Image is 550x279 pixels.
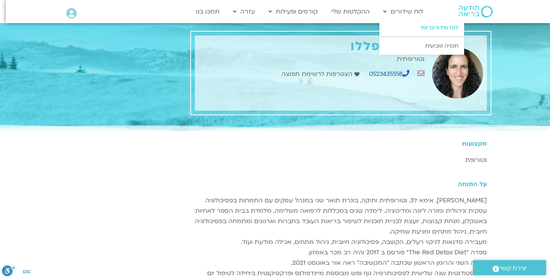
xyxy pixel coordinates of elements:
[459,6,493,17] img: תודעה בריאה
[265,4,322,19] a: קורסים ופעילות
[195,181,487,188] h5: על המנחה
[369,70,409,78] a: 0523435558
[327,4,374,19] a: ההקלטות שלי
[199,55,424,62] h2: נטורופתית
[379,4,427,19] a: לוח שידורים
[282,69,354,79] span: הצטרפות לרשימת תפוצה
[379,19,464,37] a: לוח שידורים יומי
[499,263,527,274] span: יצירת קשר
[195,155,487,165] div: נטורופת
[192,4,223,19] a: תמכו בנו
[195,140,487,147] h5: מקצועות
[379,37,464,55] a: תכניה שבועית
[199,39,424,54] h1: הילה אפללו
[282,69,361,79] a: הצטרפות לרשימת תפוצה
[473,260,546,275] a: יצירת קשר
[229,4,259,19] a: עזרה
